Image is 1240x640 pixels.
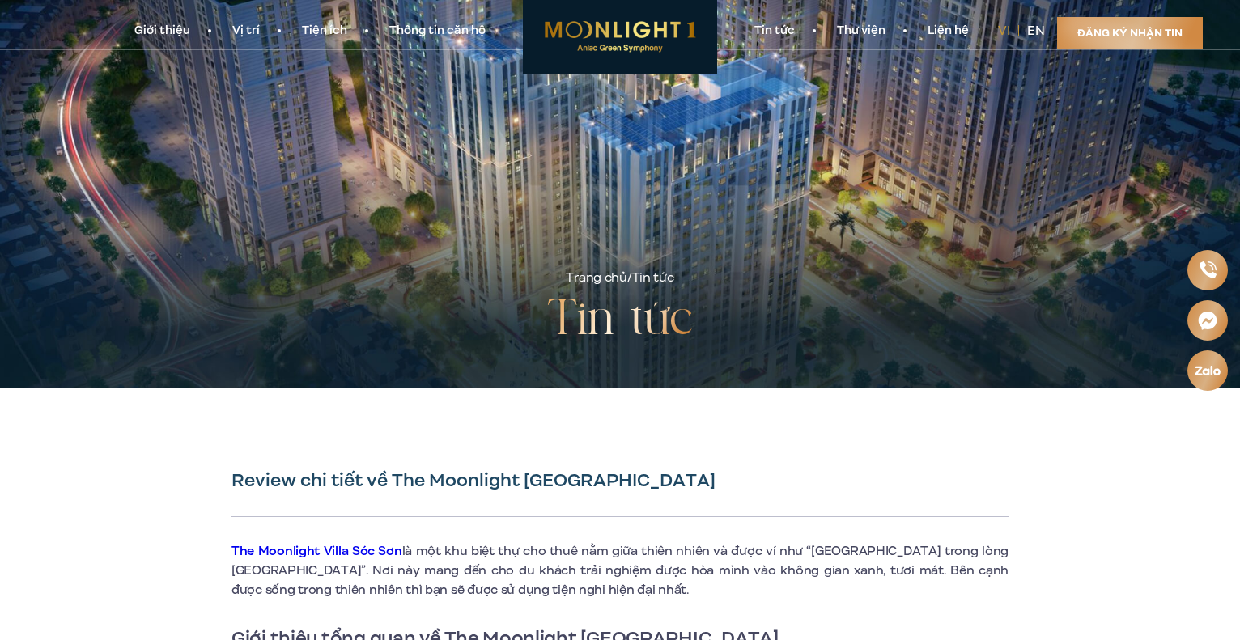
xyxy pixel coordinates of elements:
a: Vị trí [211,23,281,40]
a: Đăng ký nhận tin [1057,17,1203,49]
a: vi [998,22,1010,40]
h1: Review chi tiết về The Moonlight [GEOGRAPHIC_DATA] [231,469,1009,492]
a: Giới thiệu [113,23,211,40]
a: en [1027,22,1045,40]
a: Thư viện [816,23,907,40]
a: The Moonlight Villa Sóc Sơn [231,542,402,560]
img: Phone icon [1199,261,1216,278]
img: Messenger icon [1198,310,1217,329]
a: Trang chủ [566,269,626,286]
span: Tin tức [632,269,674,286]
div: / [566,269,673,288]
a: Tiện ích [281,23,368,40]
a: Liên hệ [907,23,990,40]
a: Thông tin căn hộ [368,23,507,40]
span: là một khu biệt thự cho thuê nằm giữa thiên nhiên và được ví như “[GEOGRAPHIC_DATA] trong lòng [G... [231,542,1009,599]
img: Zalo icon [1194,365,1221,375]
h2: Tin tức [547,288,693,353]
a: Tin tức [733,23,816,40]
